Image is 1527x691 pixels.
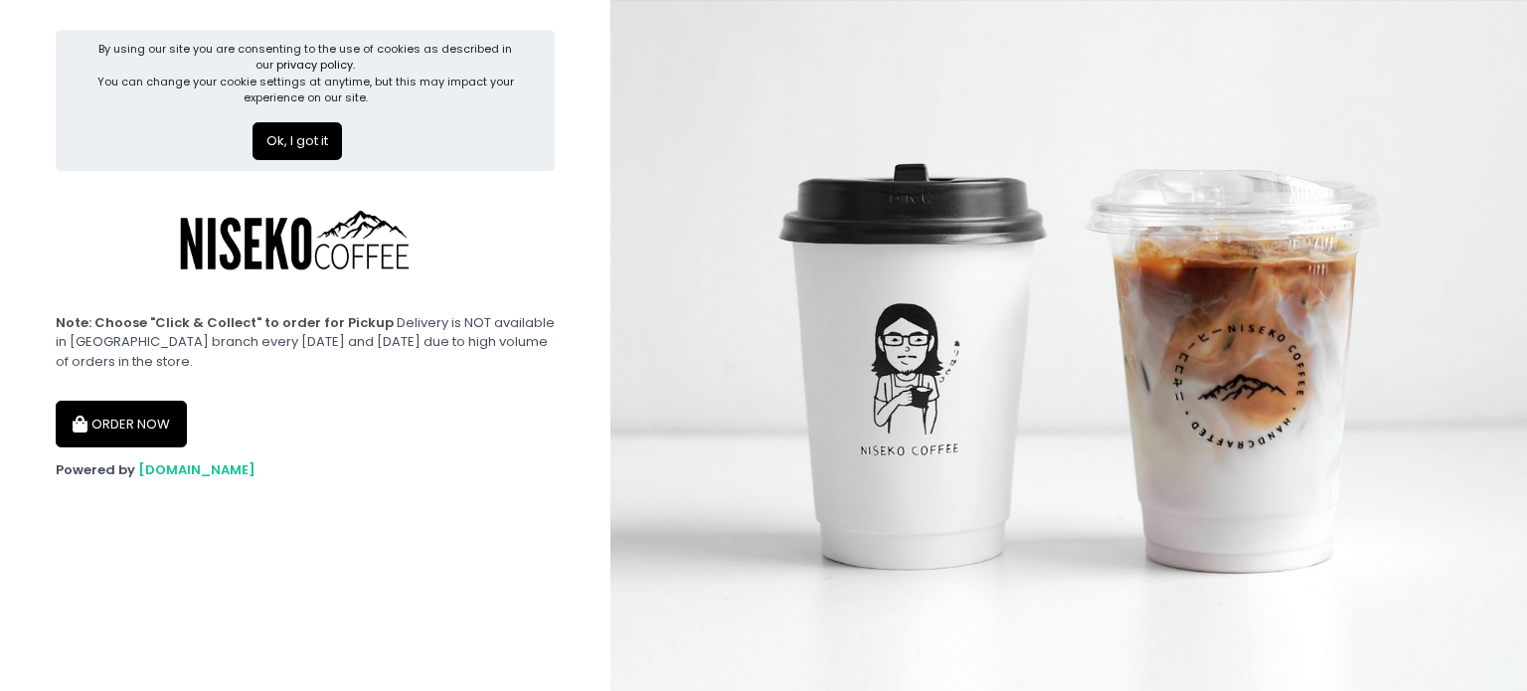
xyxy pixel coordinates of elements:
[253,122,342,160] button: Ok, I got it
[56,313,555,372] div: Delivery is NOT available in [GEOGRAPHIC_DATA] branch every [DATE] and [DATE] due to high volume ...
[56,313,394,332] b: Note: Choose "Click & Collect" to order for Pickup
[89,41,522,106] div: By using our site you are consenting to the use of cookies as described in our You can change you...
[138,460,255,479] a: [DOMAIN_NAME]
[276,57,355,73] a: privacy policy.
[153,184,451,300] img: Niseko Coffee
[56,460,555,480] div: Powered by
[56,401,187,448] button: ORDER NOW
